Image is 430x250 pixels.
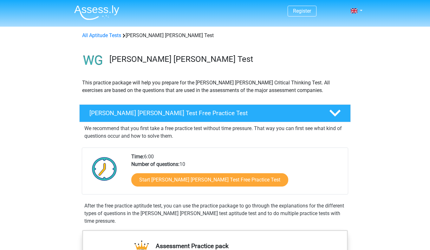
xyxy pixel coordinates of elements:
[82,32,121,38] a: All Aptitude Tests
[109,54,346,64] h3: [PERSON_NAME] [PERSON_NAME] Test
[74,5,119,20] img: Assessly
[131,161,179,167] b: Number of questions:
[88,153,121,185] img: Clock
[131,154,144,160] b: Time:
[127,153,348,194] div: 6:00 10
[80,47,107,74] img: watson glaser test
[77,104,353,122] a: [PERSON_NAME] [PERSON_NAME] Test Free Practice Test
[82,79,348,94] p: This practice package will help you prepare for the [PERSON_NAME] [PERSON_NAME] Critical Thinking...
[84,125,346,140] p: We recommend that you first take a free practice test without time pressure. That way you can fir...
[82,202,348,225] div: After the free practice aptitude test, you can use the practice package to go through the explana...
[89,109,319,117] h4: [PERSON_NAME] [PERSON_NAME] Test Free Practice Test
[80,32,350,39] div: [PERSON_NAME] [PERSON_NAME] Test
[293,8,311,14] a: Register
[131,173,288,187] a: Start [PERSON_NAME] [PERSON_NAME] Test Free Practice Test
